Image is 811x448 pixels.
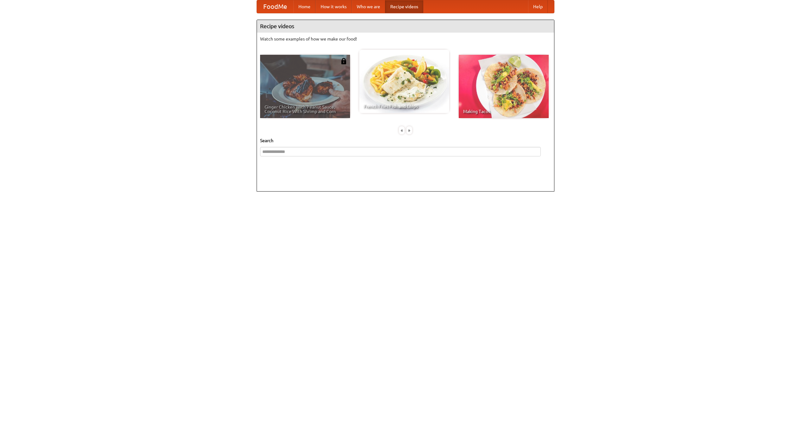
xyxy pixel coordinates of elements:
div: » [406,126,412,134]
a: Recipe videos [385,0,423,13]
h5: Search [260,137,551,144]
span: French Fries Fish and Chips [364,104,445,109]
a: How it works [316,0,352,13]
a: Help [528,0,548,13]
a: Home [293,0,316,13]
h4: Recipe videos [257,20,554,33]
a: Making Tacos [459,55,549,118]
div: « [399,126,405,134]
img: 483408.png [341,58,347,64]
p: Watch some examples of how we make our food! [260,36,551,42]
a: FoodMe [257,0,293,13]
a: French Fries Fish and Chips [359,50,449,113]
span: Making Tacos [463,109,544,114]
a: Who we are [352,0,385,13]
